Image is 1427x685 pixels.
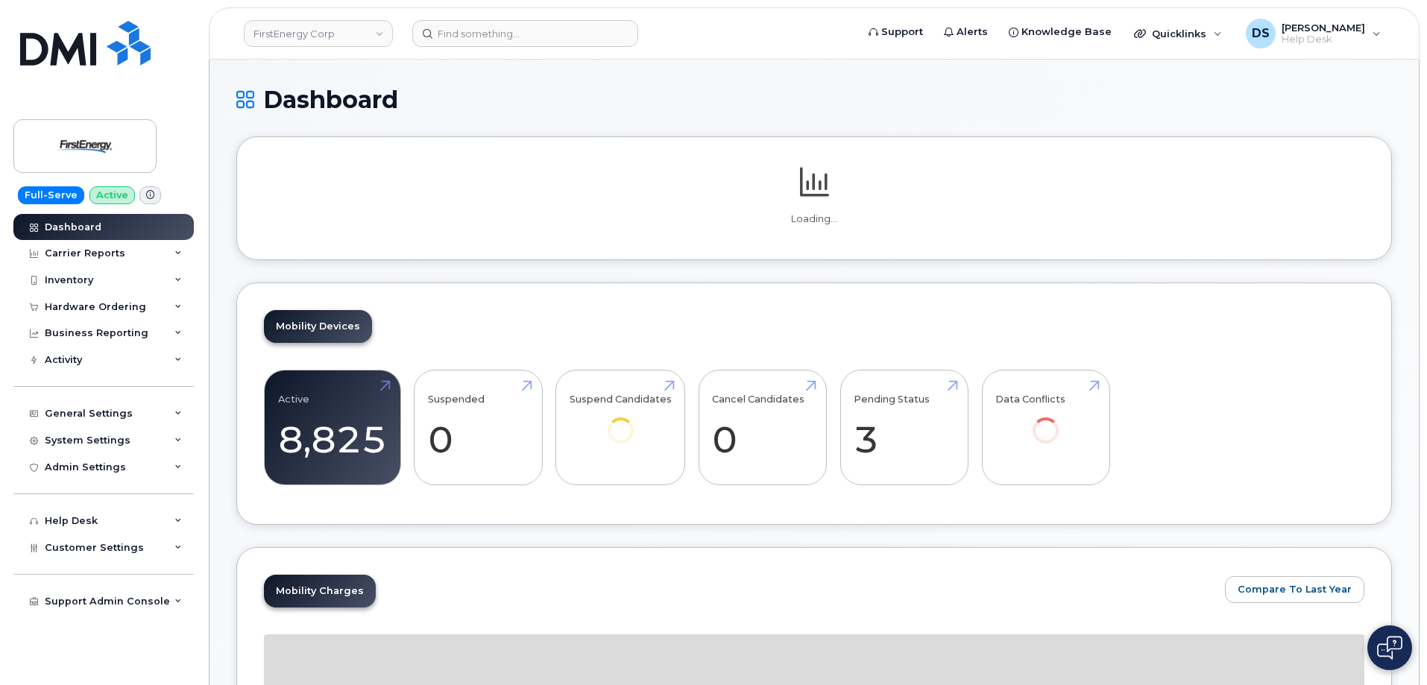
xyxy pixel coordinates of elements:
p: Loading... [264,212,1364,226]
a: Suspended 0 [428,379,529,477]
a: Mobility Devices [264,310,372,343]
a: Active 8,825 [278,379,387,477]
a: Pending Status 3 [854,379,954,477]
img: Open chat [1377,636,1402,660]
a: Suspend Candidates [570,379,672,464]
a: Data Conflicts [995,379,1096,464]
h1: Dashboard [236,86,1392,113]
a: Mobility Charges [264,575,376,607]
button: Compare To Last Year [1225,576,1364,603]
span: Compare To Last Year [1238,582,1352,596]
a: Cancel Candidates 0 [712,379,813,477]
